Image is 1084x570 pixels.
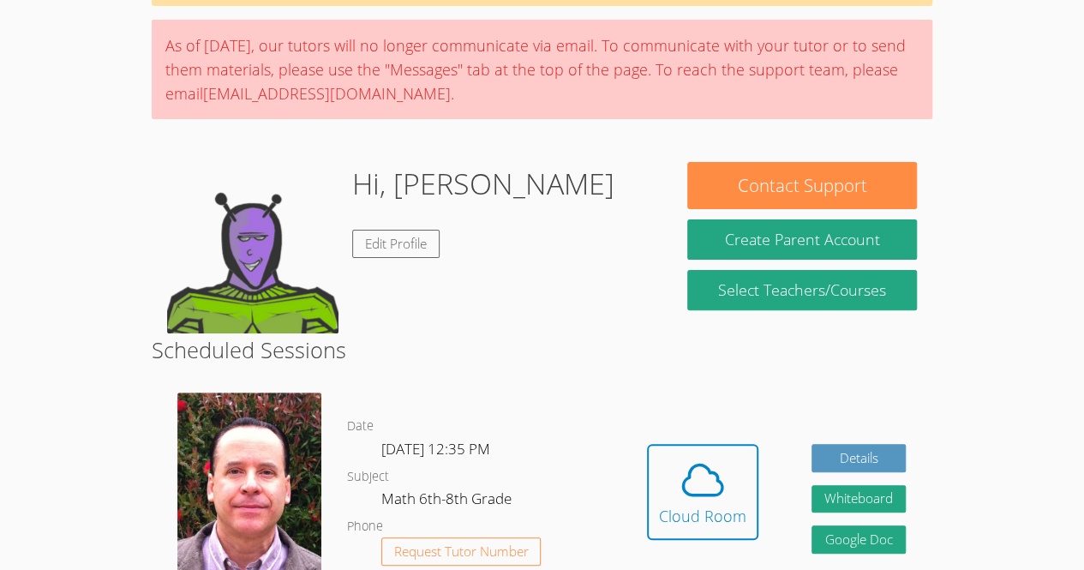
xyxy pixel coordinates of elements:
[647,444,758,540] button: Cloud Room
[687,219,916,260] button: Create Parent Account
[812,485,906,513] button: Whiteboard
[167,162,338,333] img: default.png
[352,230,440,258] a: Edit Profile
[812,525,906,554] a: Google Doc
[347,466,389,488] dt: Subject
[381,487,515,516] dd: Math 6th-8th Grade
[394,545,529,558] span: Request Tutor Number
[381,537,542,566] button: Request Tutor Number
[347,416,374,437] dt: Date
[659,504,746,528] div: Cloud Room
[152,333,932,366] h2: Scheduled Sessions
[152,20,932,119] div: As of [DATE], our tutors will no longer communicate via email. To communicate with your tutor or ...
[687,270,916,310] a: Select Teachers/Courses
[347,516,383,537] dt: Phone
[812,444,906,472] a: Details
[687,162,916,209] button: Contact Support
[352,162,614,206] h1: Hi, [PERSON_NAME]
[381,439,490,459] span: [DATE] 12:35 PM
